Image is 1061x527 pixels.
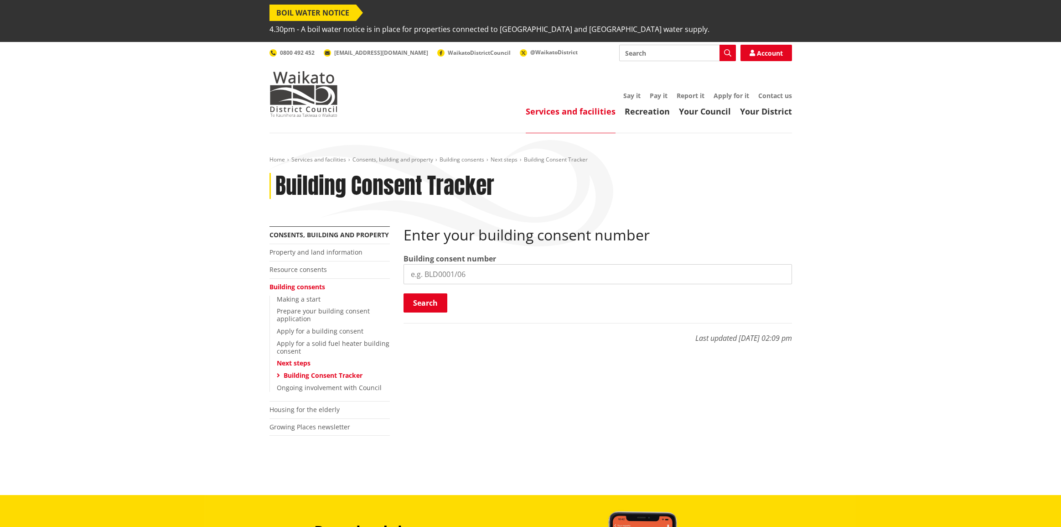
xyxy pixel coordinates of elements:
[269,423,350,431] a: Growing Places newsletter
[404,264,792,284] input: e.g. BLD0001/06
[269,156,792,164] nav: breadcrumb
[280,49,315,57] span: 0800 492 452
[625,106,670,117] a: Recreation
[269,49,315,57] a: 0800 492 452
[530,48,578,56] span: @WaikatoDistrict
[448,49,511,57] span: WaikatoDistrictCouncil
[404,293,447,313] button: Search
[520,48,578,56] a: @WaikatoDistrict
[404,226,792,244] h2: Enter your building consent number
[714,91,749,100] a: Apply for it
[619,45,736,61] input: Search input
[277,327,363,335] a: Apply for a building consent
[404,323,792,344] p: Last updated [DATE] 02:09 pm
[404,253,496,264] label: Building consent number
[269,230,389,239] a: Consents, building and property
[291,156,346,163] a: Services and facilities
[623,91,641,100] a: Say it
[269,282,325,291] a: Building consents
[275,173,494,199] h1: Building Consent Tracker
[352,156,433,163] a: Consents, building and property
[740,45,792,61] a: Account
[269,156,285,163] a: Home
[740,106,792,117] a: Your District
[526,106,616,117] a: Services and facilities
[269,248,362,256] a: Property and land information
[277,383,382,392] a: Ongoing involvement with Council
[334,49,428,57] span: [EMAIL_ADDRESS][DOMAIN_NAME]
[269,265,327,274] a: Resource consents
[679,106,731,117] a: Your Council
[269,21,709,37] span: 4.30pm - A boil water notice is in place for properties connected to [GEOGRAPHIC_DATA] and [GEOGR...
[440,156,484,163] a: Building consents
[277,339,389,355] a: Apply for a solid fuel heater building consent​
[437,49,511,57] a: WaikatoDistrictCouncil
[277,359,311,367] a: Next steps
[677,91,704,100] a: Report it
[269,405,340,414] a: Housing for the elderly
[284,371,362,380] a: Building Consent Tracker
[277,307,370,323] a: Prepare your building consent application
[758,91,792,100] a: Contact us
[324,49,428,57] a: [EMAIL_ADDRESS][DOMAIN_NAME]
[650,91,668,100] a: Pay it
[491,156,518,163] a: Next steps
[269,71,338,117] img: Waikato District Council - Te Kaunihera aa Takiwaa o Waikato
[277,295,321,303] a: Making a start
[269,5,356,21] span: BOIL WATER NOTICE
[524,156,588,163] span: Building Consent Tracker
